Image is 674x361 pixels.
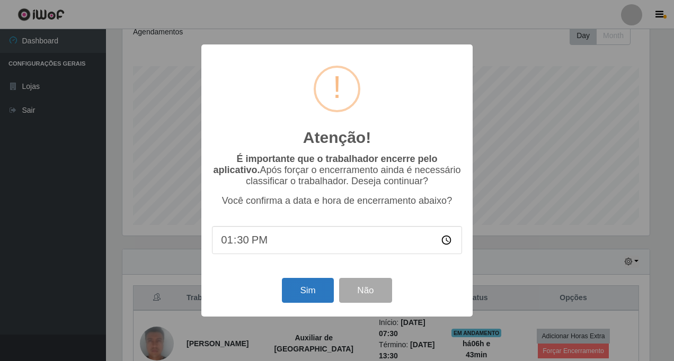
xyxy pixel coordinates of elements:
h2: Atenção! [303,128,371,147]
button: Sim [282,278,333,303]
p: Você confirma a data e hora de encerramento abaixo? [212,195,462,206]
p: Após forçar o encerramento ainda é necessário classificar o trabalhador. Deseja continuar? [212,154,462,187]
b: É importante que o trabalhador encerre pelo aplicativo. [213,154,437,175]
button: Não [339,278,392,303]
